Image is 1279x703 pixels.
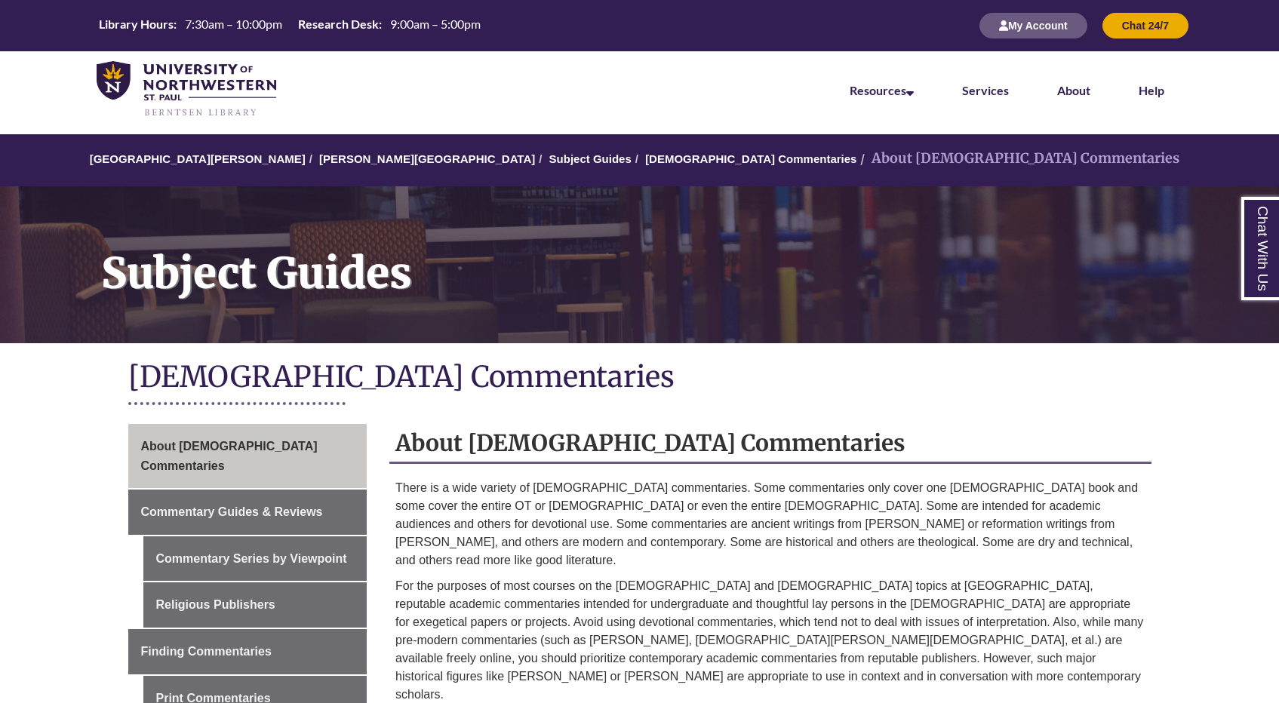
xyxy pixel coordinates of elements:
[979,13,1087,38] button: My Account
[390,17,481,31] span: 9:00am – 5:00pm
[97,61,276,118] img: UNWSP Library Logo
[1102,19,1188,32] a: Chat 24/7
[128,358,1151,398] h1: [DEMOGRAPHIC_DATA] Commentaries
[1139,83,1164,97] a: Help
[141,645,272,658] span: Finding Commentaries
[128,424,367,488] a: About [DEMOGRAPHIC_DATA] Commentaries
[850,83,914,97] a: Resources
[93,16,487,36] a: Hours Today
[93,16,487,35] table: Hours Today
[549,152,632,165] a: Subject Guides
[389,424,1151,464] h2: About [DEMOGRAPHIC_DATA] Commentaries
[962,83,1009,97] a: Services
[85,186,1279,324] h1: Subject Guides
[319,152,535,165] a: [PERSON_NAME][GEOGRAPHIC_DATA]
[292,16,384,32] th: Research Desk:
[1057,83,1090,97] a: About
[90,152,306,165] a: [GEOGRAPHIC_DATA][PERSON_NAME]
[856,148,1179,170] li: About [DEMOGRAPHIC_DATA] Commentaries
[141,440,318,472] span: About [DEMOGRAPHIC_DATA] Commentaries
[185,17,282,31] span: 7:30am – 10:00pm
[645,152,856,165] a: [DEMOGRAPHIC_DATA] Commentaries
[395,479,1145,569] p: There is a wide variety of [DEMOGRAPHIC_DATA] commentaries. Some commentaries only cover one [DEM...
[128,629,367,674] a: Finding Commentaries
[143,536,367,582] a: Commentary Series by Viewpoint
[979,19,1087,32] a: My Account
[141,505,323,518] span: Commentary Guides & Reviews
[128,490,367,535] a: Commentary Guides & Reviews
[93,16,179,32] th: Library Hours:
[1102,13,1188,38] button: Chat 24/7
[143,582,367,628] a: Religious Publishers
